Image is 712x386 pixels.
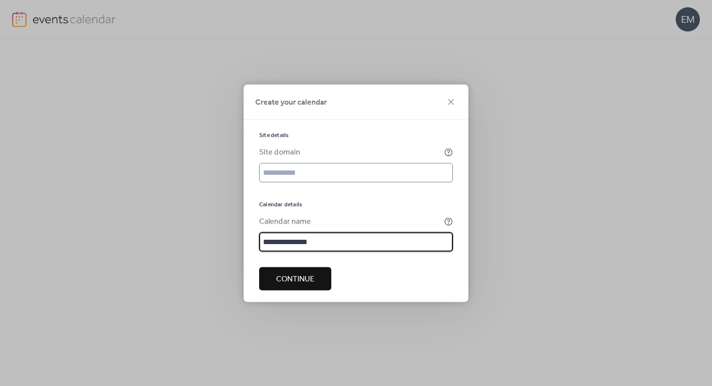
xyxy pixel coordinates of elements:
[259,267,331,290] button: Continue
[255,96,327,108] span: Create your calendar
[259,216,442,227] div: Calendar name
[276,273,314,285] span: Continue
[259,131,289,139] span: Site details
[259,146,442,158] div: Site domain
[259,201,302,208] span: Calendar details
